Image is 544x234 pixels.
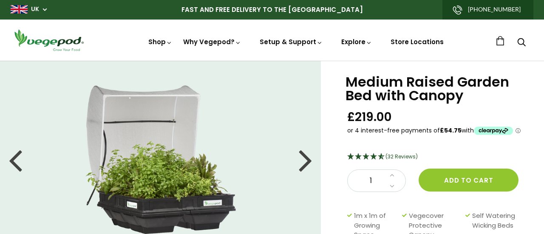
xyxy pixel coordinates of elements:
[387,170,397,181] a: Increase quantity by 1
[11,5,28,14] img: gb_large.png
[391,37,444,46] a: Store Locations
[31,5,39,14] a: UK
[260,37,323,46] a: Setup & Support
[387,181,397,192] a: Decrease quantity by 1
[517,39,526,48] a: Search
[341,37,372,46] a: Explore
[356,175,385,186] span: 1
[85,85,236,234] img: Medium Raised Garden Bed with Canopy
[347,109,392,125] span: £219.00
[183,37,241,46] a: Why Vegepod?
[419,169,518,192] button: Add to cart
[11,28,87,52] img: Vegepod
[385,153,418,160] span: 4.66 Stars - 32 Reviews
[347,152,523,163] div: 4.66 Stars - 32 Reviews
[148,37,172,46] a: Shop
[346,75,523,102] h1: Medium Raised Garden Bed with Canopy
